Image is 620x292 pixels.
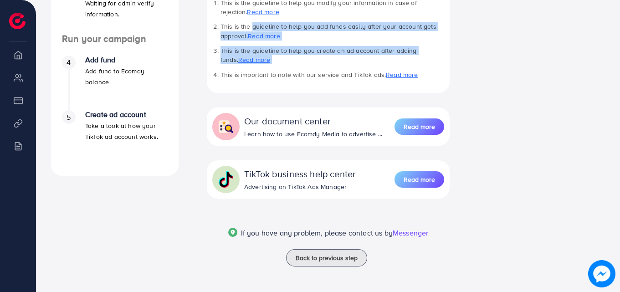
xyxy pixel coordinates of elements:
span: Read more [404,122,435,131]
a: Read more [247,7,279,16]
li: This is important to note with our service and TikTok ads. [220,70,444,79]
img: collapse [218,171,234,188]
div: TikTok business help center [244,167,356,180]
span: Read more [404,175,435,184]
h4: Add fund [85,56,168,64]
button: Read more [395,171,444,188]
li: Create ad account [51,110,179,165]
li: Add fund [51,56,179,110]
a: Read more [386,70,418,79]
img: collapse [218,118,234,135]
span: 4 [67,57,71,68]
a: Read more [395,170,444,189]
a: Read more [395,118,444,136]
img: image [588,260,615,287]
a: Read more [238,55,270,64]
li: This is the guideline to help you add funds easily after your account gets approval. [220,22,444,41]
img: logo [9,13,26,29]
div: Our document center [244,114,382,128]
h4: Create ad account [85,110,168,119]
span: Messenger [393,228,428,238]
p: Take a look at how your TikTok ad account works. [85,120,168,142]
button: Back to previous step [286,249,367,266]
span: Back to previous step [296,253,358,262]
h4: Run your campaign [51,33,179,45]
button: Read more [395,118,444,135]
a: Read more [248,31,280,41]
img: Popup guide [228,228,237,237]
div: Learn how to use Ecomdy Media to advertise ... [244,129,382,138]
span: If you have any problem, please contact us by [241,228,393,238]
span: 5 [67,112,71,123]
li: This is the guideline to help you create an ad account after adding funds. [220,46,444,65]
div: Advertising on TikTok Ads Manager [244,182,356,191]
p: Add fund to Ecomdy balance [85,66,168,87]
